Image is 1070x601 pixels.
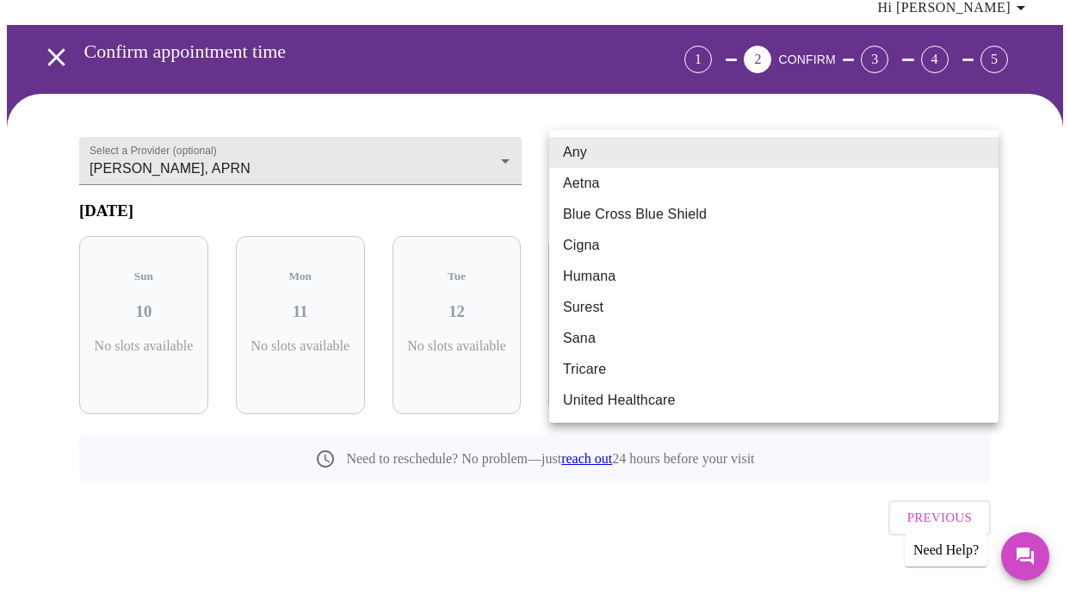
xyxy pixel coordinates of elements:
[549,354,999,385] li: Tricare
[549,292,999,323] li: Surest
[549,168,999,199] li: Aetna
[549,323,999,354] li: Sana
[549,230,999,261] li: Cigna
[549,261,999,292] li: Humana
[549,385,999,416] li: United Healthcare
[549,137,999,168] li: Any
[549,199,999,230] li: Blue Cross Blue Shield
